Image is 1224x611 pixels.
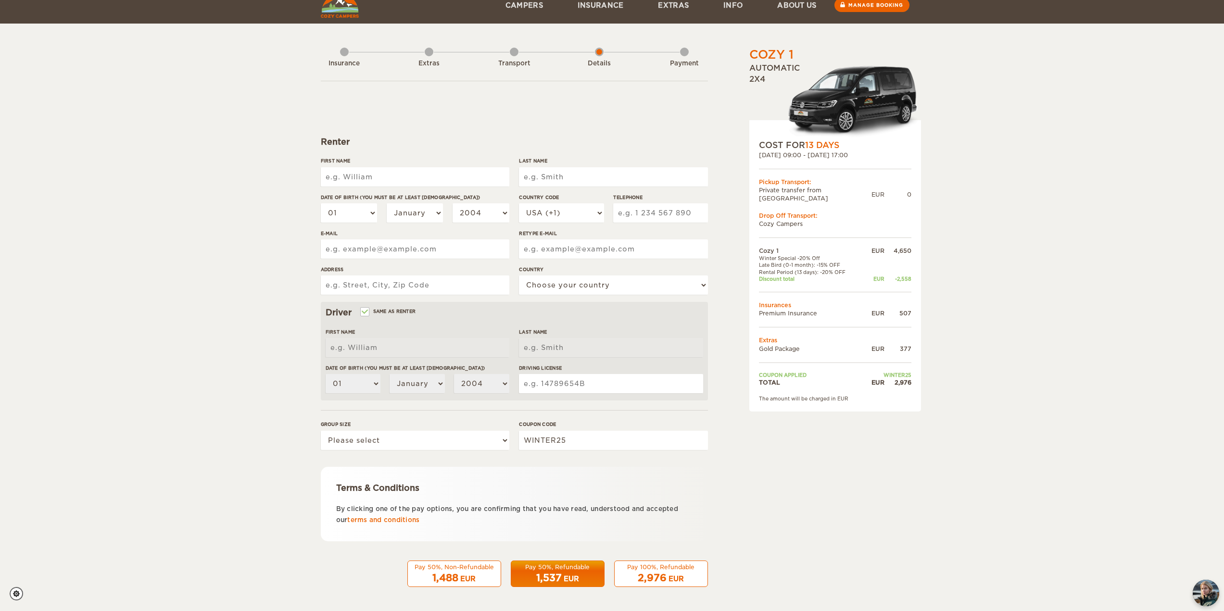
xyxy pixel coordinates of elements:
[759,372,863,378] td: Coupon applied
[347,516,419,524] a: terms and conditions
[321,157,509,164] label: First Name
[759,345,863,353] td: Gold Package
[519,157,707,164] label: Last Name
[613,203,707,223] input: e.g. 1 234 567 890
[321,230,509,237] label: E-mail
[573,59,626,68] div: Details
[759,178,911,186] div: Pickup Transport:
[863,378,884,387] div: EUR
[749,63,921,139] div: Automatic 2x4
[321,194,509,201] label: Date of birth (You must be at least [DEMOGRAPHIC_DATA])
[519,167,707,187] input: e.g. Smith
[805,140,839,150] span: 13 Days
[336,482,693,494] div: Terms & Conditions
[326,328,509,336] label: First Name
[519,328,703,336] label: Last Name
[759,395,911,402] div: The amount will be charged in EUR
[884,247,911,255] div: 4,650
[318,59,371,68] div: Insurance
[321,167,509,187] input: e.g. William
[863,309,884,317] div: EUR
[432,572,458,584] span: 1,488
[519,230,707,237] label: Retype E-mail
[321,275,509,295] input: e.g. Street, City, Zip Code
[759,378,863,387] td: TOTAL
[759,301,911,309] td: Insurances
[658,59,711,68] div: Payment
[863,247,884,255] div: EUR
[460,574,476,584] div: EUR
[884,190,911,199] div: 0
[1193,580,1219,606] img: Freyja at Cozy Campers
[759,262,863,268] td: Late Bird (0-1 month): -15% OFF
[863,345,884,353] div: EUR
[536,572,562,584] span: 1,537
[519,364,703,372] label: Driving License
[759,309,863,317] td: Premium Insurance
[403,59,455,68] div: Extras
[517,563,598,571] div: Pay 50%, Refundable
[326,307,703,318] div: Driver
[519,421,707,428] label: Coupon code
[519,239,707,259] input: e.g. example@example.com
[361,310,367,316] input: Same as renter
[759,269,863,275] td: Rental Period (13 days): -20% OFF
[759,139,911,151] div: COST FOR
[519,374,703,393] input: e.g. 14789654B
[614,561,708,587] button: Pay 100%, Refundable 2,976 EUR
[321,136,708,148] div: Renter
[759,151,911,159] div: [DATE] 09:00 - [DATE] 17:00
[669,574,684,584] div: EUR
[361,307,416,316] label: Same as renter
[863,275,884,282] div: EUR
[407,561,501,587] button: Pay 50%, Non-Refundable 1,488 EUR
[759,220,911,228] td: Cozy Campers
[321,239,509,259] input: e.g. example@example.com
[321,266,509,273] label: Address
[759,247,863,255] td: Cozy 1
[749,47,794,63] div: Cozy 1
[884,378,911,387] div: 2,976
[759,255,863,262] td: Winter Special -20% Off
[884,275,911,282] div: -2,558
[863,372,911,378] td: WINTER25
[884,309,911,317] div: 507
[759,336,911,344] td: Extras
[884,345,911,353] div: 377
[414,563,495,571] div: Pay 50%, Non-Refundable
[564,574,579,584] div: EUR
[10,587,29,600] a: Cookie settings
[519,266,707,273] label: Country
[488,59,541,68] div: Transport
[519,338,703,357] input: e.g. Smith
[511,561,605,587] button: Pay 50%, Refundable 1,537 EUR
[759,275,863,282] td: Discount total
[519,194,604,201] label: Country Code
[638,572,667,584] span: 2,976
[613,194,707,201] label: Telephone
[788,66,921,139] img: Volkswagen-Caddy-MaxiCrew_.png
[759,212,911,220] div: Drop Off Transport:
[321,421,509,428] label: Group size
[336,503,693,526] p: By clicking one of the pay options, you are confirming that you have read, understood and accepte...
[326,338,509,357] input: e.g. William
[326,364,509,372] label: Date of birth (You must be at least [DEMOGRAPHIC_DATA])
[871,190,884,199] div: EUR
[759,186,871,202] td: Private transfer from [GEOGRAPHIC_DATA]
[620,563,702,571] div: Pay 100%, Refundable
[1193,580,1219,606] button: chat-button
